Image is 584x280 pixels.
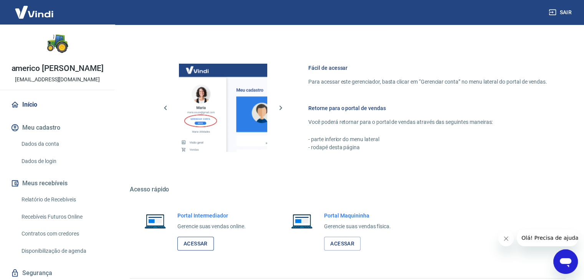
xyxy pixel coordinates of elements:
[324,222,391,231] p: Gerencie suas vendas física.
[18,209,106,225] a: Recebíveis Futuros Online
[9,119,106,136] button: Meu cadastro
[324,237,361,251] a: Acessar
[553,249,578,274] iframe: Botão para abrir a janela de mensagens
[308,118,547,126] p: Você poderá retornar para o portal de vendas através das seguintes maneiras:
[177,222,246,231] p: Gerencie suas vendas online.
[15,76,100,84] p: [EMAIL_ADDRESS][DOMAIN_NAME]
[308,104,547,112] h6: Retorne para o portal de vendas
[177,237,214,251] a: Acessar
[547,5,575,20] button: Sair
[517,229,578,246] iframe: Mensagem da empresa
[9,96,106,113] a: Início
[130,186,566,193] h5: Acesso rápido
[308,143,547,152] p: - rodapé desta página
[12,64,104,72] p: americo [PERSON_NAME]
[18,192,106,208] a: Relatório de Recebíveis
[18,136,106,152] a: Dados da conta
[18,153,106,169] a: Dados de login
[42,31,73,61] img: 67ccc0f7-a027-4c92-9c1d-2dfe0da04a7b.jpeg
[139,212,171,230] img: Imagem de um notebook aberto
[177,212,246,219] h6: Portal Intermediador
[9,175,106,192] button: Meus recebíveis
[18,226,106,242] a: Contratos com credores
[179,64,267,152] img: Imagem da dashboard mostrando o botão de gerenciar conta na sidebar no lado esquerdo
[308,64,547,72] h6: Fácil de acessar
[498,231,514,246] iframe: Fechar mensagem
[324,212,391,219] h6: Portal Maquininha
[308,78,547,86] p: Para acessar este gerenciador, basta clicar em “Gerenciar conta” no menu lateral do portal de ven...
[18,243,106,259] a: Disponibilização de agenda
[286,212,318,230] img: Imagem de um notebook aberto
[9,0,59,24] img: Vindi
[5,5,65,12] span: Olá! Precisa de ajuda?
[308,135,547,143] p: - parte inferior do menu lateral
